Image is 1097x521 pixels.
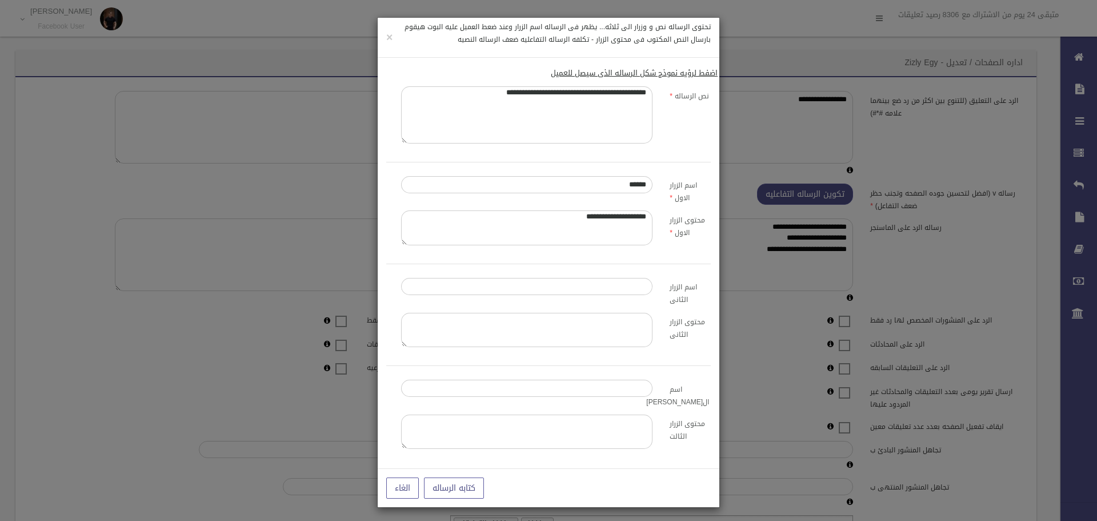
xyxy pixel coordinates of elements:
[386,27,393,48] span: ×
[661,210,718,239] label: محتوى الزرار الاول
[386,478,419,499] button: الغاء
[661,278,718,307] label: اسم الزرار الثانى
[661,380,718,408] label: اسم ال[PERSON_NAME]
[661,415,718,443] label: محتوى الزرار الثالت
[424,478,484,499] button: كتابه الرساله
[661,86,718,102] label: نص الرساله
[551,66,718,80] a: اضفط لرؤيه نموذج شكل الرساله الذى سيصل للعميل
[386,21,711,46] h6: تحتوى الرساله نص و وزرار الى ثلاثه... يظهر فى الرساله اسم الزرار وعند ضعط العميل عليه البوت هيقوم...
[386,32,393,43] button: Close
[661,313,718,341] label: محتوى الزرار الثانى
[661,176,718,205] label: اسم الزرار الاول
